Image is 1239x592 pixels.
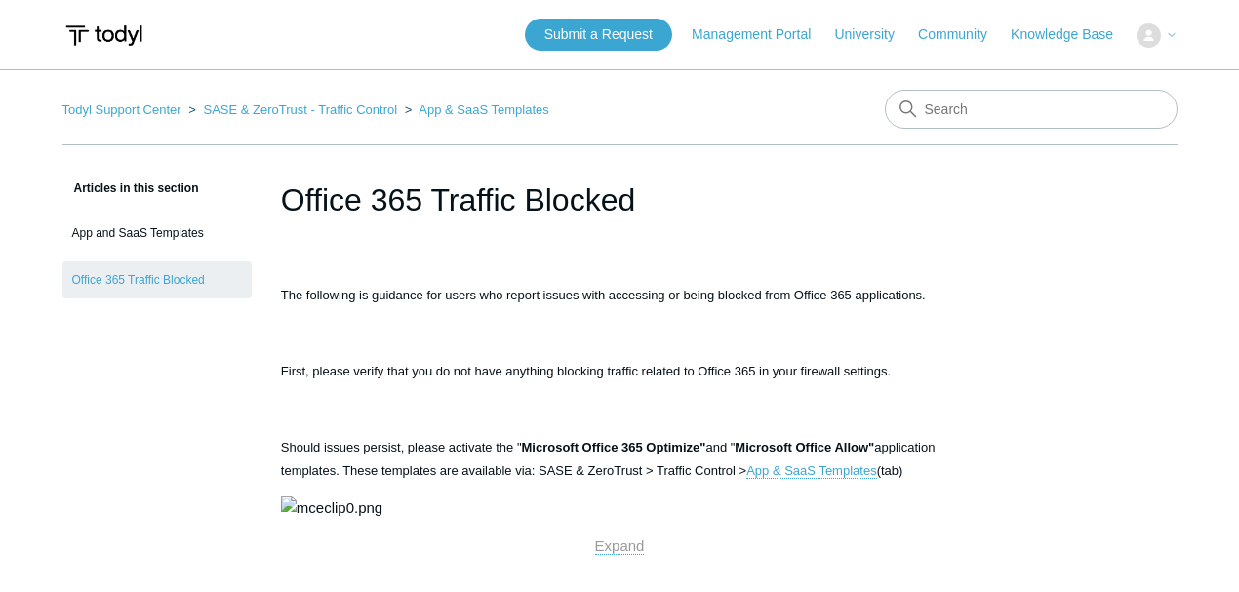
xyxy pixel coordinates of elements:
[746,463,876,479] a: App & SaaS Templates
[595,537,645,555] a: Expand
[281,440,936,479] span: Should issues persist, please activate the " and " application templates. These templates are ava...
[62,102,181,117] a: Todyl Support Center
[281,177,958,223] h1: Office 365 Traffic Blocked
[62,261,252,298] a: Office 365 Traffic Blocked
[401,102,549,117] li: App & SaaS Templates
[203,102,397,117] a: SASE & ZeroTrust - Traffic Control
[281,496,382,520] img: mceclip0.png
[62,215,252,252] a: App and SaaS Templates
[62,181,199,195] span: Articles in this section
[184,102,401,117] li: SASE & ZeroTrust - Traffic Control
[281,288,926,302] span: The following is guidance for users who report issues with accessing or being blocked from Office...
[1011,24,1133,45] a: Knowledge Base
[595,537,645,554] span: Expand
[281,364,320,378] span: First, p
[692,24,830,45] a: Management Portal
[419,102,548,117] a: App & SaaS Templates
[735,440,874,454] strong: Microsoft Office Allow"
[918,24,1007,45] a: Community
[885,90,1178,129] input: Search
[320,364,892,378] span: lease verify that you do not have anything blocking traffic related to Office 365 in your firewal...
[834,24,913,45] a: University
[525,19,672,51] a: Submit a Request
[62,18,145,54] img: Todyl Support Center Help Center home page
[62,102,185,117] li: Todyl Support Center
[522,440,706,454] strong: Microsoft Office 365 Optimize"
